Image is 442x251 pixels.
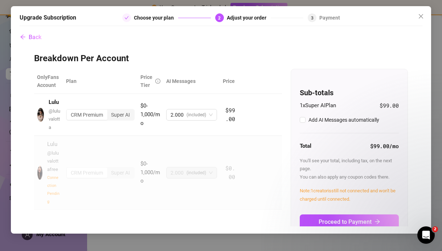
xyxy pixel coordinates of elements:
[218,3,232,17] button: Collapse window
[171,167,184,178] span: 2.000
[134,176,153,191] span: smiley reaction
[9,169,241,177] div: Did this answer your question?
[300,101,336,110] span: 1 x Super AI Plan
[220,69,238,94] th: Price
[63,69,138,94] th: Plan
[134,13,178,22] div: Choose your plan
[66,109,135,121] div: segmented control
[418,13,424,19] span: close
[311,16,314,21] span: 3
[107,110,134,120] div: Super AI
[67,168,107,178] div: CRM Premium
[119,176,130,191] span: 😐
[97,176,115,191] span: disappointed reaction
[67,110,107,120] div: CRM Premium
[187,109,206,120] span: (included)
[29,34,41,41] span: Back
[308,116,379,124] div: Add AI Messages automatically
[20,30,42,44] button: Back
[66,167,135,179] div: segmented control
[300,88,398,98] h4: Sub-totals
[375,219,380,225] span: arrow-right
[319,13,340,22] div: Payment
[124,16,129,20] span: check
[319,218,372,225] span: Proceed to Payment
[101,176,111,191] span: 😞
[140,74,152,88] span: Price Tier
[96,200,154,205] a: Open in help center
[5,3,19,17] button: go back
[187,167,206,178] span: (included)
[37,166,42,180] img: avatar.jpg
[380,101,398,110] span: $99.00
[34,53,408,64] h3: Breakdown Per Account
[218,16,221,21] span: 2
[300,214,398,229] button: Proceed to Paymentarrow-right
[432,226,438,232] span: 2
[34,69,63,94] th: OnlyFans Account
[415,11,427,22] button: Close
[47,150,59,172] span: @ luluvalottafree
[300,158,392,180] span: You'll see your total, including tax, on the next page. You can also apply any coupon codes there.
[300,188,396,201] span: Note: 1 creator is still not connected and won't be charged until connected.
[107,168,134,178] div: Super AI
[49,99,59,105] strong: Lulu
[225,106,235,122] span: $99.00
[47,141,57,147] span: Lulu
[417,226,435,244] iframe: Intercom live chat
[140,103,160,126] span: $0-1,000/mo
[138,176,149,191] span: 😃
[37,108,44,122] img: avatar.jpg
[115,176,134,191] span: neutral face reaction
[227,13,271,22] div: Adjust your order
[20,34,26,40] span: arrow-left
[415,13,427,19] span: Close
[163,69,220,94] th: AI Messages
[225,164,235,180] span: $0.00
[300,143,311,149] strong: Total
[49,108,60,130] span: @ luluvalotta
[370,142,398,150] strong: $99.00 /mo
[20,13,76,22] h5: Upgrade Subscription
[232,3,245,16] div: Close
[140,160,160,184] span: $0-1,000/mo
[47,175,60,204] span: Connection Pending
[171,109,184,120] span: 2.000
[155,79,160,84] span: info-circle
